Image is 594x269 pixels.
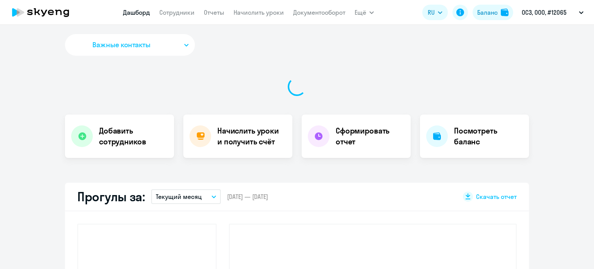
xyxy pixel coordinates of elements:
[92,40,150,50] span: Важные контакты
[156,192,202,201] p: Текущий месяц
[99,125,168,147] h4: Добавить сотрудников
[217,125,285,147] h4: Начислить уроки и получить счёт
[476,192,517,201] span: Скачать отчет
[522,8,567,17] p: ОСЗ, ООО, #12065
[293,9,345,16] a: Документооборот
[518,3,587,22] button: ОСЗ, ООО, #12065
[151,189,221,204] button: Текущий месяц
[428,8,435,17] span: RU
[159,9,195,16] a: Сотрудники
[65,34,195,56] button: Важные контакты
[477,8,498,17] div: Баланс
[227,192,268,201] span: [DATE] — [DATE]
[473,5,513,20] button: Балансbalance
[204,9,224,16] a: Отчеты
[336,125,405,147] h4: Сформировать отчет
[422,5,448,20] button: RU
[123,9,150,16] a: Дашборд
[234,9,284,16] a: Начислить уроки
[355,5,374,20] button: Ещё
[355,8,366,17] span: Ещё
[501,9,509,16] img: balance
[454,125,523,147] h4: Посмотреть баланс
[77,189,145,204] h2: Прогулы за:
